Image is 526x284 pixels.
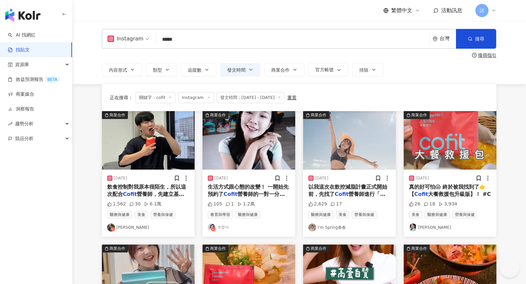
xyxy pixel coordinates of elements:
[109,245,125,252] div: 商業合作
[500,258,519,277] iframe: Help Scout Beacon - Open
[308,201,327,207] div: 2,629
[151,211,176,218] span: 營養與保健
[220,63,260,76] button: 發文時間
[153,67,162,73] span: 類型
[308,224,316,231] img: KOL Avatar
[108,34,143,44] div: Instagram
[208,191,285,204] span: 營養師的一對一分析 透過 Co
[8,106,34,112] a: 洞察報告
[237,201,255,207] div: 1.2萬
[359,67,369,73] span: 排除
[452,211,477,218] span: 營養與保健
[208,224,290,231] a: KOL Avatar가영이
[15,131,34,146] span: 競品分析
[287,95,297,100] div: 重置
[129,201,141,207] div: 30
[144,201,161,207] div: 6.1萬
[475,36,484,41] span: 搜尋
[411,112,427,118] div: 商業合作
[8,47,30,53] a: 找貼文
[208,211,233,218] span: 教育與學習
[135,211,148,218] span: 美食
[303,111,396,170] button: 商業合作
[110,95,133,100] span: 正在搜尋 ：
[210,112,226,118] div: 商業合作
[409,224,417,231] img: KOL Avatar
[335,191,348,197] mark: Cofit
[217,92,285,103] span: 發文時間：[DATE] - [DATE]
[123,191,137,197] mark: Cofit
[409,184,486,197] span: 真的好可怕😱 終於被我找到了👉 【
[303,111,396,170] img: post-image
[308,224,391,231] a: KOL AvatarI’m Spring春春
[178,92,214,103] span: Instagram
[336,211,349,218] span: 美食
[330,201,342,207] div: 17
[107,184,186,197] span: 飲食控制對我原本很陌生，所以這次配合
[8,76,60,83] a: 效益預測報告BETA
[107,201,126,207] div: 1,562
[264,63,304,76] button: 商業合作
[409,211,422,218] span: 美食
[107,224,189,231] a: KOL Avatar[PERSON_NAME]
[235,211,260,218] span: 醫療與健康
[109,112,125,118] div: 商業合作
[208,201,222,207] div: 105
[114,176,127,181] div: [DATE]
[409,224,491,231] a: KOL Avatar[PERSON_NAME]
[311,112,326,118] div: 商業合作
[8,32,36,38] a: searchAI 找網紅
[227,67,246,73] span: 發文時間
[203,111,295,170] img: post-image
[102,111,195,170] img: post-image
[478,53,496,58] div: 搜尋指引
[315,176,328,181] div: [DATE]
[308,63,348,76] button: 官方帳號
[214,176,228,181] div: [DATE]
[414,191,428,197] mark: Cofit
[411,245,427,252] div: 商業合作
[480,7,484,14] span: 試
[8,122,12,126] span: rise
[15,57,29,72] span: 資源庫
[15,116,34,131] span: 趨勢分析
[226,201,234,207] div: 1
[8,91,34,98] a: 商案媒合
[107,224,115,231] img: KOL Avatar
[188,67,202,73] span: 追蹤數
[439,201,457,207] div: 3,934
[425,211,450,218] span: 醫療與健康
[181,63,216,76] button: 追蹤數
[428,191,491,197] span: 大餐救援包升級版】！ #C
[352,211,377,218] span: 營養與保健
[404,111,496,170] button: 商業合作
[146,63,177,76] button: 類型
[391,7,412,14] span: 繁體中文
[352,63,383,76] button: 排除
[404,111,496,170] img: post-image
[456,29,496,49] button: 搜尋
[203,111,295,170] button: 商業合作
[472,53,477,58] span: question-circle
[315,67,334,72] span: 官方帳號
[224,191,237,197] mark: Cofit
[208,224,216,231] img: KOL Avatar
[107,191,184,204] span: 營養師，先建立基礎營養知識與
[433,36,438,41] span: environment
[440,36,456,41] div: 台灣
[424,201,435,207] div: 18
[441,7,462,13] span: 活動訊息
[102,63,142,76] button: 內容形式
[210,245,226,252] div: 商業合作
[135,92,176,103] span: 關鍵字：cofit
[409,201,420,207] div: 26
[109,67,127,73] span: 內容形式
[271,67,290,73] span: 商業合作
[5,9,40,22] img: logo
[102,111,195,170] button: 商業合作
[416,176,429,181] div: [DATE]
[208,184,289,197] span: 生活方式跟心態的改變！ 一開始先預約了
[308,211,333,218] span: 醫療與健康
[308,184,387,197] span: 以我這次在飲控減脂計畫正式開始前，先找了
[311,245,326,252] div: 商業合作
